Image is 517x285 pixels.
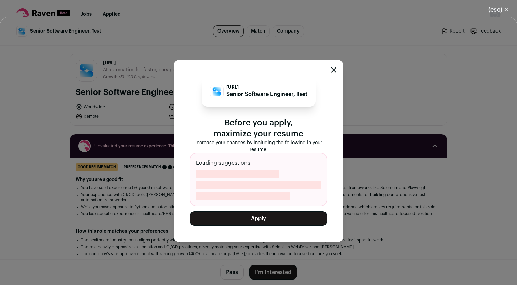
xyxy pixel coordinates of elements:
p: Increase your chances by including the following in your resume: [190,139,327,153]
p: [URL] [226,85,307,90]
button: Close modal [331,67,336,73]
button: Close modal [480,2,517,17]
p: Before you apply, maximize your resume [190,117,327,139]
button: Apply [190,211,327,226]
p: Senior Software Engineer, Test [226,90,307,98]
img: caa57462039f8c1b4a3cce447b3363636cfffe04262c0c588d50904429ddd27d.jpg [210,85,223,98]
div: Loading suggestions [190,153,327,206]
